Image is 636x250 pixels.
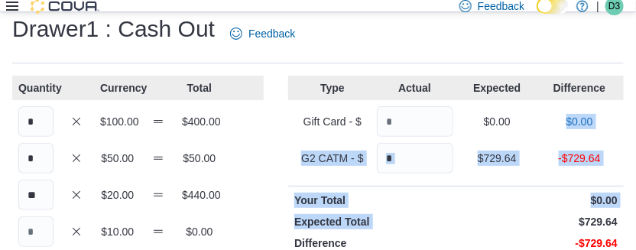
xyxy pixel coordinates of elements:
p: $20.00 [100,187,135,203]
p: $0.00 [459,193,618,208]
p: $50.00 [182,151,217,166]
span: Feedback [248,26,295,41]
p: Quantity [18,80,54,96]
p: Currency [100,80,135,96]
input: Quantity [18,106,54,137]
input: Quantity [18,143,54,174]
p: Total [182,80,217,96]
h1: Drawer1 : Cash Out [12,14,215,44]
p: $0.00 [182,224,217,239]
p: Gift Card - $ [294,114,371,129]
p: Type [294,80,371,96]
a: Feedback [224,18,301,49]
p: $400.00 [182,114,217,129]
p: G2 CATM - $ [294,151,371,166]
p: $0.00 [541,114,618,129]
p: $100.00 [100,114,135,129]
input: Quantity [377,143,453,174]
input: Quantity [377,106,453,137]
p: $729.64 [459,214,618,229]
span: Dark Mode [537,14,537,15]
p: $729.64 [459,151,536,166]
p: $440.00 [182,187,217,203]
p: Difference [541,80,618,96]
p: $0.00 [459,114,536,129]
p: Your Total [294,193,453,208]
p: Expected Total [294,214,453,229]
p: Actual [377,80,453,96]
input: Quantity [18,180,54,210]
p: -$729.64 [541,151,618,166]
p: $10.00 [100,224,135,239]
input: Quantity [18,216,54,247]
p: $50.00 [100,151,135,166]
p: Expected [459,80,536,96]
